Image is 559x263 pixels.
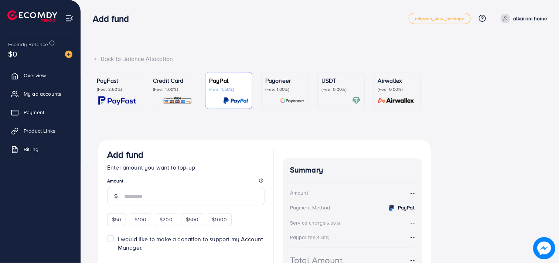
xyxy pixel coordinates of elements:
span: Payment [24,109,44,116]
img: image [65,51,72,58]
span: $100 [134,216,146,223]
span: $200 [160,216,173,223]
span: $500 [186,216,199,223]
div: Back to Balance Allocation [93,55,547,63]
p: (Fee: 4.50%) [209,86,248,92]
strong: PayPal [398,204,415,211]
img: logo [7,10,57,22]
strong: -- [411,233,415,241]
h4: Summary [290,165,415,175]
p: (Fee: 4.00%) [153,86,192,92]
img: credit [387,204,396,212]
span: Billing [24,146,38,153]
p: PayPal [209,76,248,85]
span: I would like to make a donation to support my Account Manager. [118,235,263,252]
p: USDT [321,76,361,85]
p: Payoneer [265,76,304,85]
div: Paypal fee [290,233,332,241]
a: My ad accounts [6,86,75,101]
small: (6.00%) [325,220,340,226]
h3: Add fund [107,149,143,160]
p: (Fee: 0.00%) [378,86,417,92]
span: Product Links [24,127,55,134]
span: Overview [24,72,46,79]
p: Enter amount you want to top-up [107,163,265,172]
span: My ad accounts [24,90,61,98]
a: Product Links [6,123,75,138]
div: Amount [290,189,308,197]
p: Airwallex [378,76,417,85]
img: card [375,96,417,105]
legend: Amount [107,178,265,187]
a: alkaram home [498,14,547,23]
img: card [98,96,136,105]
a: Billing [6,142,75,157]
p: (Fee: 0.00%) [321,86,361,92]
p: PayFast [97,76,136,85]
p: alkaram home [513,14,547,23]
p: (Fee: 3.60%) [97,86,136,92]
a: Payment [6,105,75,120]
div: Service charge [290,219,342,226]
strong: -- [411,189,415,197]
a: adreach_new_package [409,13,471,24]
a: Overview [6,68,75,83]
p: Credit Card [153,76,192,85]
img: card [163,96,192,105]
span: $0 [8,48,17,59]
div: Payment Method [290,204,330,211]
p: (Fee: 1.00%) [265,86,304,92]
img: card [352,96,361,105]
img: menu [65,14,74,23]
span: $1000 [212,216,227,223]
img: image [533,237,555,259]
small: (4.50%) [316,235,330,240]
strong: -- [411,218,415,226]
span: Ecomdy Balance [8,41,48,48]
span: adreach_new_package [415,16,464,21]
img: card [223,96,248,105]
img: card [280,96,304,105]
h3: Add fund [93,13,135,24]
span: $50 [112,216,121,223]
